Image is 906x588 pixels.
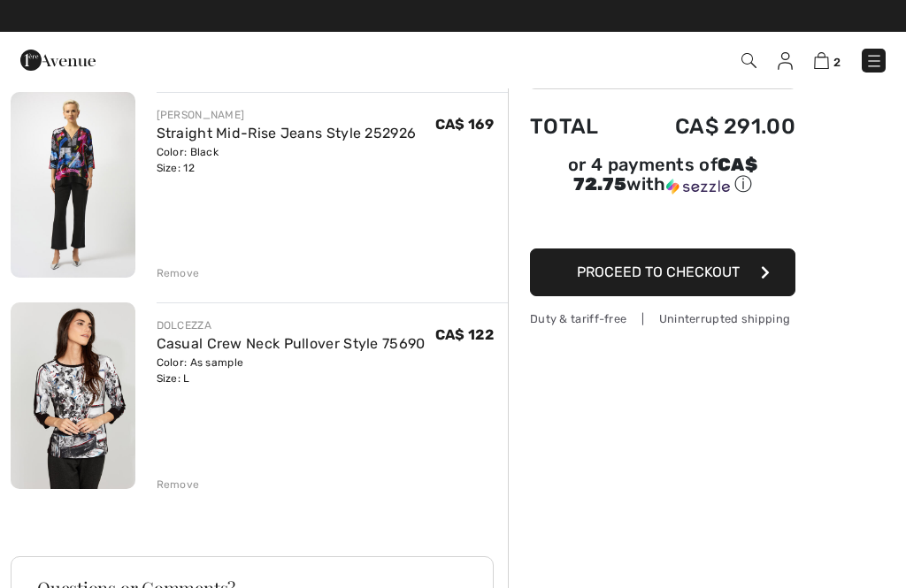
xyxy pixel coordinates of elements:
a: 2 [814,50,841,71]
img: Menu [865,52,883,70]
span: 2 [833,56,841,69]
div: Remove [157,265,200,281]
a: Casual Crew Neck Pullover Style 75690 [157,335,426,352]
div: or 4 payments of with [530,157,795,196]
div: Color: As sample Size: L [157,355,426,386]
div: Duty & tariff-free | Uninterrupted shipping [530,310,795,327]
div: or 4 payments ofCA$ 72.75withSezzle Click to learn more about Sezzle [530,157,795,202]
span: CA$ 169 [435,116,494,133]
button: Proceed to Checkout [530,248,795,296]
div: Remove [157,477,200,493]
img: My Info [778,52,793,70]
a: 1ère Avenue [20,50,96,67]
img: 1ère Avenue [20,42,96,78]
img: Shopping Bag [814,52,829,69]
div: [PERSON_NAME] [157,107,417,123]
span: CA$ 72.75 [573,154,757,195]
img: Straight Mid-Rise Jeans Style 252926 [11,92,135,278]
img: Sezzle [666,179,730,195]
img: Search [741,53,756,68]
span: CA$ 122 [435,326,494,343]
div: DOLCEZZA [157,317,426,333]
a: Straight Mid-Rise Jeans Style 252926 [157,125,417,141]
img: Casual Crew Neck Pullover Style 75690 [11,302,135,489]
iframe: PayPal-paypal [530,202,795,242]
td: Total [530,96,626,157]
div: Color: Black Size: 12 [157,144,417,176]
td: CA$ 291.00 [626,96,795,157]
span: Proceed to Checkout [577,263,740,280]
